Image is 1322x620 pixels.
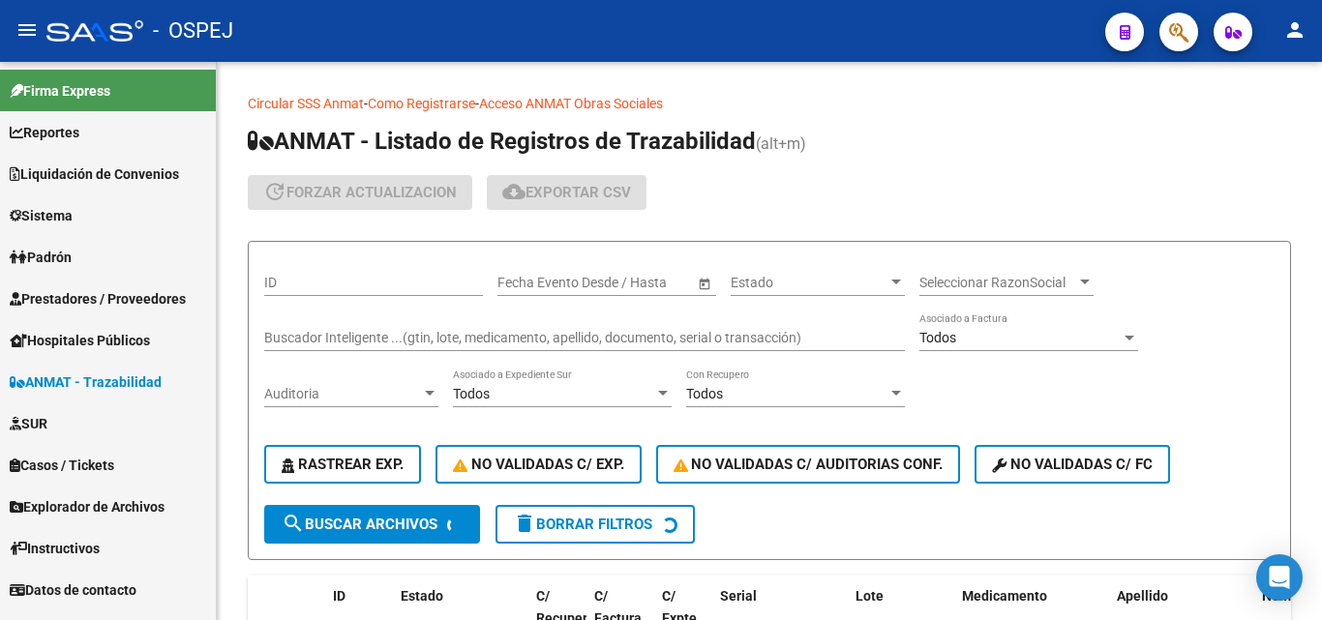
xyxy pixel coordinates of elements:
span: Seleccionar RazonSocial [919,275,1076,291]
span: - OSPEJ [153,10,233,52]
span: ID [333,588,346,604]
span: Serial [720,588,757,604]
span: Borrar Filtros [513,516,652,533]
span: Exportar CSV [502,184,631,201]
span: Todos [453,386,490,401]
mat-icon: cloud_download [502,180,526,203]
span: Instructivos [10,538,100,559]
input: Start date [497,275,557,291]
a: Circular SSS Anmat [248,96,364,111]
span: Prestadores / Proveedores [10,288,186,310]
mat-icon: person [1283,18,1307,42]
span: SUR [10,413,47,434]
mat-icon: search [282,512,305,535]
span: Todos [919,330,956,345]
span: Buscar Archivos [282,516,437,533]
button: Buscar Archivos [264,505,480,544]
span: No validadas c/ FC [992,456,1153,473]
span: Rastrear Exp. [282,456,404,473]
span: Estado [731,275,887,291]
mat-icon: update [263,180,286,203]
span: Lote [856,588,884,604]
button: Rastrear Exp. [264,445,421,484]
span: Hospitales Públicos [10,330,150,351]
span: ANMAT - Trazabilidad [10,371,162,393]
span: Estado [401,588,443,604]
span: Casos / Tickets [10,455,114,476]
span: Todos [686,386,723,401]
span: No Validadas c/ Exp. [453,456,624,473]
span: Datos de contacto [10,579,136,601]
mat-icon: delete [513,512,536,535]
a: Documentacion trazabilidad [663,96,832,111]
a: Acceso ANMAT Obras Sociales [479,96,663,111]
span: No Validadas c/ Auditorias Conf. [674,456,944,473]
button: No Validadas c/ Auditorias Conf. [656,445,961,484]
a: Como Registrarse [368,96,475,111]
span: Explorador de Archivos [10,496,165,517]
p: - - [248,93,1291,114]
div: Open Intercom Messenger [1256,554,1303,601]
span: Medicamento [962,588,1047,604]
input: End date [574,275,669,291]
button: No Validadas c/ Exp. [436,445,642,484]
span: Auditoria [264,386,421,402]
button: Borrar Filtros [496,505,695,544]
span: Sistema [10,205,73,226]
span: forzar actualizacion [263,184,457,201]
span: (alt+m) [756,134,806,153]
span: Reportes [10,122,79,143]
span: Apellido [1117,588,1168,604]
span: ANMAT - Listado de Registros de Trazabilidad [248,128,756,155]
span: Liquidación de Convenios [10,163,179,185]
button: Open calendar [694,273,714,293]
button: forzar actualizacion [248,175,472,210]
button: No validadas c/ FC [975,445,1170,484]
button: Exportar CSV [487,175,646,210]
mat-icon: menu [15,18,39,42]
span: Firma Express [10,80,110,102]
span: Padrón [10,247,72,268]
